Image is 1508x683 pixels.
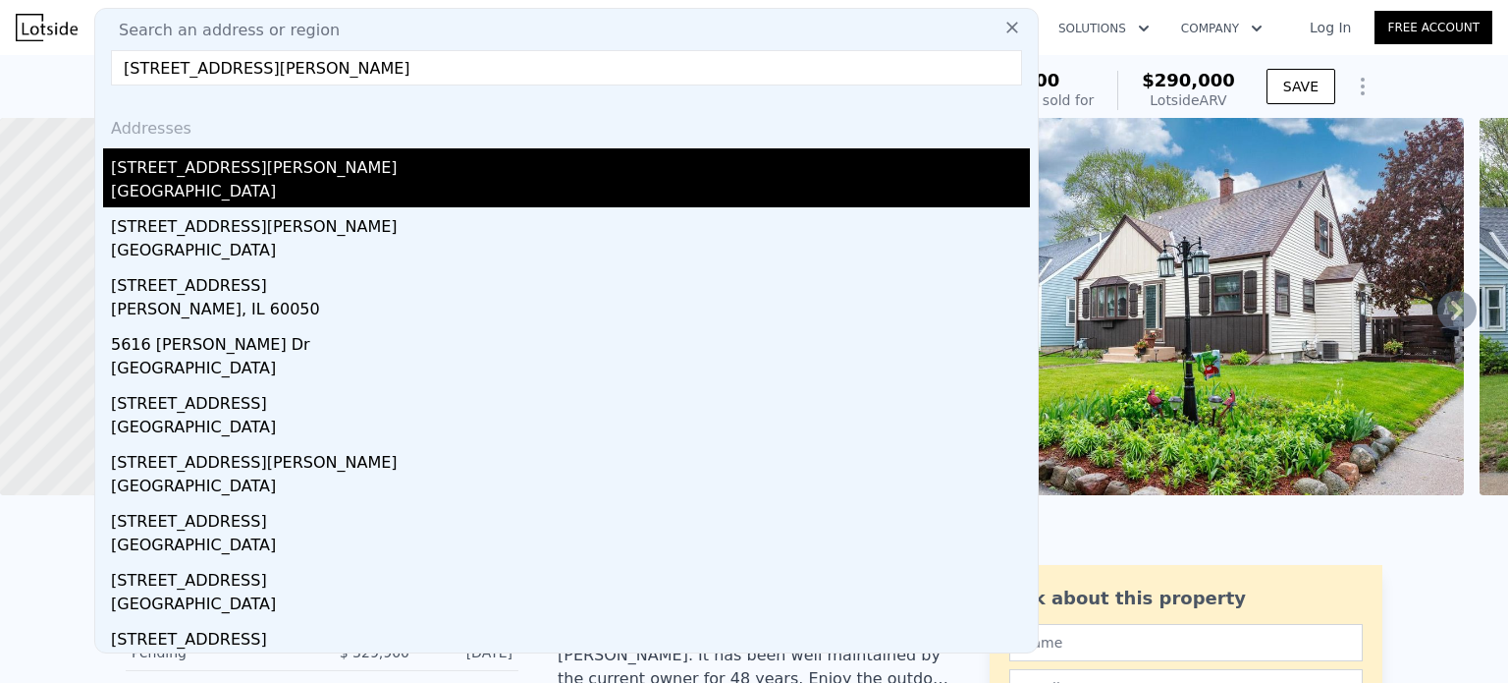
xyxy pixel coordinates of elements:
div: [GEOGRAPHIC_DATA] [111,534,1030,561]
img: Sale: 154108195 Parcel: 100636539 [898,118,1464,495]
button: Company [1165,11,1278,46]
button: SAVE [1266,69,1335,104]
input: Name [1009,624,1363,661]
a: Log In [1286,18,1374,37]
button: Show Options [1343,67,1382,106]
div: [STREET_ADDRESS][PERSON_NAME] [111,443,1030,475]
div: Lincolnia, VA 22312 [111,652,1030,679]
div: [STREET_ADDRESS] [111,266,1030,298]
div: [GEOGRAPHIC_DATA] [111,475,1030,502]
div: [STREET_ADDRESS][PERSON_NAME] [111,148,1030,180]
div: [GEOGRAPHIC_DATA] [111,180,1030,207]
div: [GEOGRAPHIC_DATA] [111,357,1030,384]
div: [STREET_ADDRESS] [111,502,1030,534]
div: Addresses [103,101,1030,148]
input: Enter an address, city, region, neighborhood or zip code [111,50,1022,85]
div: [STREET_ADDRESS][PERSON_NAME] [111,207,1030,239]
div: [STREET_ADDRESS] [111,561,1030,593]
span: $290,000 [1142,70,1235,90]
div: [STREET_ADDRESS] [111,384,1030,416]
img: Lotside [16,14,78,41]
div: [PERSON_NAME], IL 60050 [111,298,1030,325]
div: Ask about this property [1009,585,1363,612]
span: Search an address or region [103,19,340,42]
div: [GEOGRAPHIC_DATA] [111,239,1030,266]
div: 5616 [PERSON_NAME] Dr [111,325,1030,357]
div: [GEOGRAPHIC_DATA] [111,593,1030,620]
a: Free Account [1374,11,1492,44]
div: Lotside ARV [1142,90,1235,110]
button: Solutions [1043,11,1165,46]
div: [STREET_ADDRESS] [111,620,1030,652]
div: [GEOGRAPHIC_DATA] [111,416,1030,443]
